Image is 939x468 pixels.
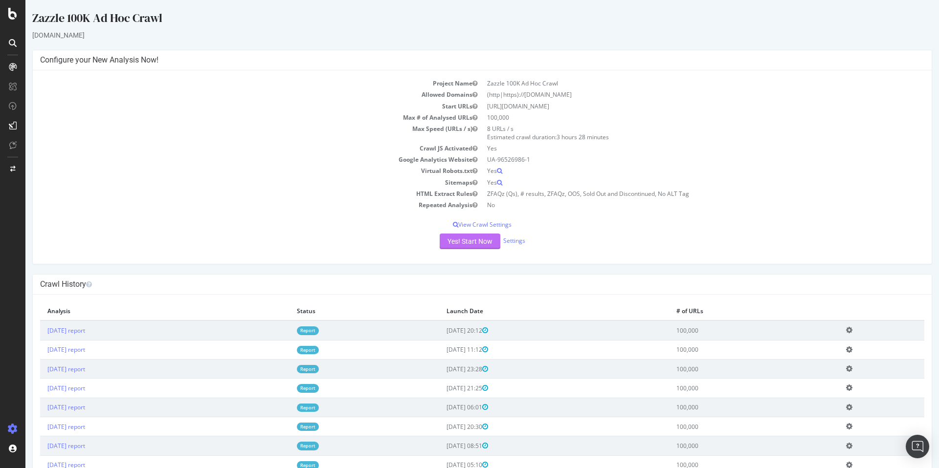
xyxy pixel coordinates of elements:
[271,442,293,450] a: Report
[478,236,500,245] a: Settings
[271,404,293,412] a: Report
[15,123,457,143] td: Max Speed (URLs / s)
[644,398,813,417] td: 100,000
[22,403,60,411] a: [DATE] report
[414,234,475,249] button: Yes! Start Now
[15,279,899,289] h4: Crawl History
[264,302,414,320] th: Status
[15,154,457,165] td: Google Analytics Website
[15,165,457,176] td: Virtual Robots.txt
[457,188,899,199] td: ZFAQz (Qs), # results, ZFAQz, OOS, Sold Out and Discontinued, No ALT Tag
[644,320,813,340] td: 100,000
[15,188,457,199] td: HTML Extract Rules
[644,302,813,320] th: # of URLs
[15,101,457,112] td: Start URLs
[644,359,813,378] td: 100,000
[457,101,899,112] td: [URL][DOMAIN_NAME]
[15,143,457,154] td: Crawl JS Activated
[421,423,463,431] span: [DATE] 20:30
[421,326,463,335] span: [DATE] 20:12
[22,345,60,354] a: [DATE] report
[421,365,463,373] span: [DATE] 23:28
[22,423,60,431] a: [DATE] report
[421,403,463,411] span: [DATE] 06:01
[457,199,899,211] td: No
[15,78,457,89] td: Project Name
[421,345,463,354] span: [DATE] 11:12
[644,417,813,436] td: 100,000
[15,177,457,188] td: Sitemaps
[271,384,293,392] a: Report
[644,379,813,398] td: 100,000
[22,442,60,450] a: [DATE] report
[421,442,463,450] span: [DATE] 08:51
[22,365,60,373] a: [DATE] report
[457,177,899,188] td: Yes
[271,326,293,335] a: Report
[457,89,899,100] td: (http|https)://[DOMAIN_NAME]
[457,78,899,89] td: Zazzle 100K Ad Hoc Crawl
[271,365,293,373] a: Report
[22,384,60,392] a: [DATE] report
[644,340,813,359] td: 100,000
[531,133,583,141] span: 3 hours 28 minutes
[271,346,293,354] a: Report
[457,165,899,176] td: Yes
[15,55,899,65] h4: Configure your New Analysis Now!
[457,143,899,154] td: Yes
[15,220,899,229] p: View Crawl Settings
[22,326,60,335] a: [DATE] report
[644,436,813,455] td: 100,000
[7,10,907,30] div: Zazzle 100K Ad Hoc Crawl
[15,302,264,320] th: Analysis
[15,89,457,100] td: Allowed Domains
[15,112,457,123] td: Max # of Analysed URLs
[7,30,907,40] div: [DOMAIN_NAME]
[414,302,643,320] th: Launch Date
[15,199,457,211] td: Repeated Analysis
[906,435,929,458] div: Open Intercom Messenger
[457,112,899,123] td: 100,000
[421,384,463,392] span: [DATE] 21:25
[271,423,293,431] a: Report
[457,123,899,143] td: 8 URLs / s Estimated crawl duration:
[457,154,899,165] td: UA-96526986-1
